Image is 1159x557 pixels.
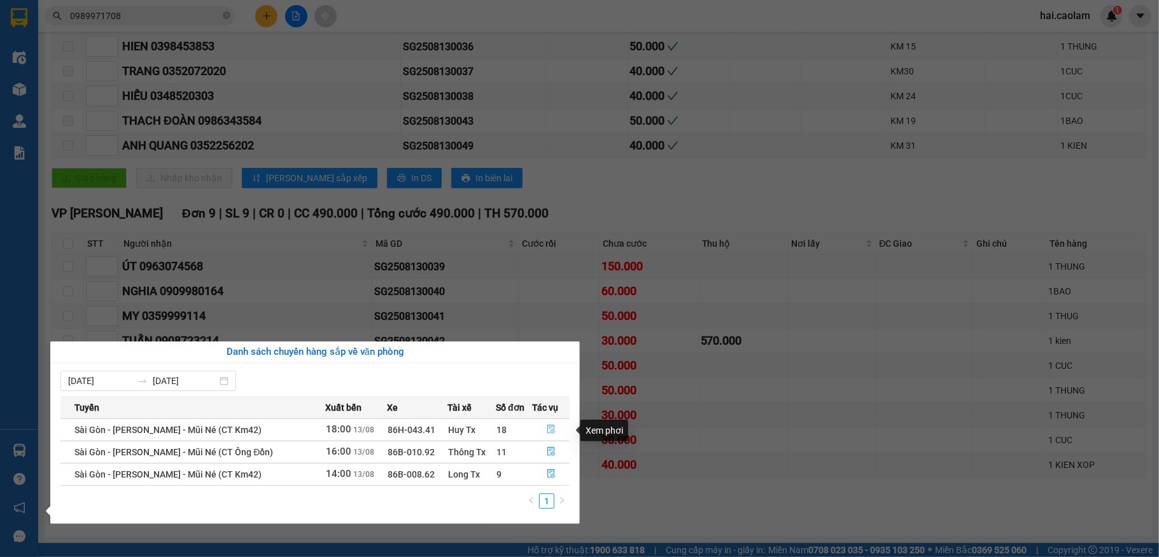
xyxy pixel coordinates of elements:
span: 13/08 [353,448,374,457]
span: 9 [496,469,502,479]
span: Tác vụ [532,401,558,415]
span: Sài Gòn - [PERSON_NAME] - Mũi Né (CT Km42) [74,425,262,435]
li: (c) 2017 [107,60,175,76]
span: file-done [547,469,556,479]
span: Xe [387,401,398,415]
b: [DOMAIN_NAME] [107,48,175,58]
button: file-done [533,464,570,485]
span: 13/08 [353,425,374,434]
span: 18 [496,425,507,435]
div: Danh sách chuyến hàng sắp về văn phòng [60,345,570,360]
button: right [554,493,570,509]
div: Xem phơi [580,420,628,441]
span: file-done [547,425,556,435]
span: file-done [547,447,556,457]
span: 13/08 [353,470,374,479]
b: BIÊN NHẬN GỬI HÀNG HÓA [82,18,122,122]
span: Sài Gòn - [PERSON_NAME] - Mũi Né (CT Km42) [74,469,262,479]
span: right [558,497,566,504]
span: 11 [496,447,507,457]
li: Previous Page [524,493,539,509]
span: to [137,376,148,386]
div: Long Tx [449,467,496,481]
input: Từ ngày [68,374,132,388]
button: left [524,493,539,509]
span: 16:00 [326,446,351,457]
span: Sài Gòn - [PERSON_NAME] - Mũi Né (CT Ông Đồn) [74,447,273,457]
span: Tuyến [74,401,99,415]
a: 1 [540,494,554,508]
button: file-done [533,442,570,462]
span: 18:00 [326,423,351,435]
span: left [528,497,535,504]
span: 14:00 [326,468,351,479]
span: Số đơn [496,401,524,415]
span: 86B-010.92 [388,447,435,457]
input: Đến ngày [153,374,217,388]
b: [PERSON_NAME] [16,82,72,142]
span: 86H-043.41 [388,425,435,435]
span: 86B-008.62 [388,469,435,479]
img: logo.jpg [138,16,169,46]
div: Huy Tx [449,423,496,437]
span: swap-right [137,376,148,386]
li: 1 [539,493,554,509]
span: Xuất bến [325,401,362,415]
span: Tài xế [448,401,472,415]
div: Thông Tx [449,445,496,459]
li: Next Page [554,493,570,509]
button: file-done [533,420,570,440]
